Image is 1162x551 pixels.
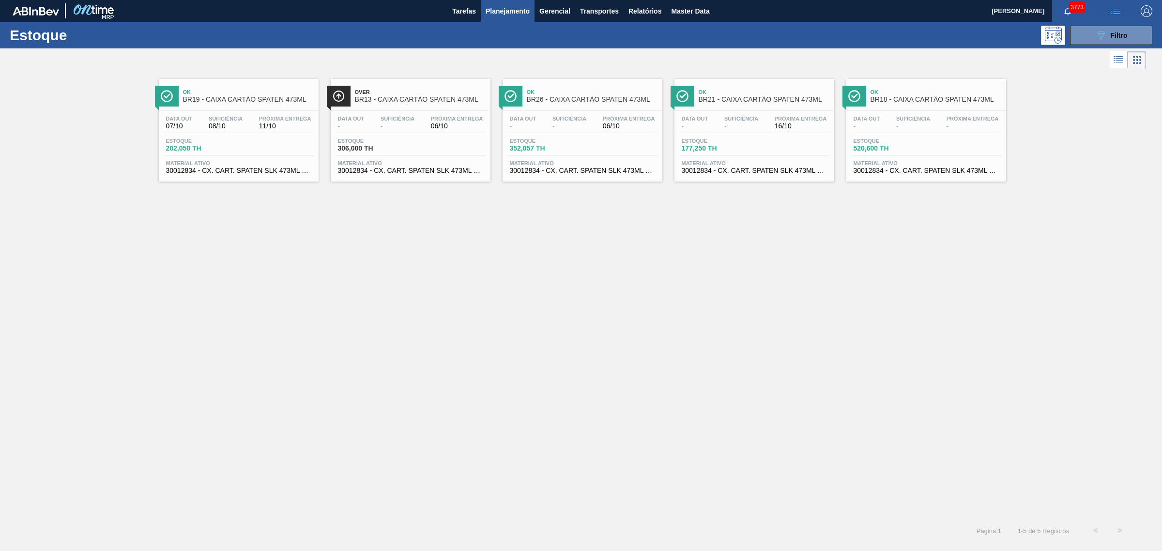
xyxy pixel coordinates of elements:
[510,160,655,166] span: Material ativo
[682,116,708,122] span: Data out
[431,116,483,122] span: Próxima Entrega
[848,90,860,102] img: Ícone
[552,116,586,122] span: Suficiência
[505,90,517,102] img: Ícone
[724,122,758,130] span: -
[775,122,827,130] span: 16/10
[323,72,495,182] a: ÍconeOverBR13 - CAIXA CARTÃO SPATEN 473MLData out-Suficiência-Próxima Entrega06/10Estoque306,000 ...
[355,96,486,103] span: BR13 - CAIXA CARTÃO SPATEN 473ML
[166,145,234,152] span: 202,050 TH
[1110,5,1121,17] img: userActions
[510,167,655,174] span: 30012834 - CX. CART. SPATEN SLK 473ML C12 429
[333,90,345,102] img: Ícone
[259,116,311,122] span: Próxima Entrega
[682,122,708,130] span: -
[682,145,749,152] span: 177,250 TH
[1041,26,1065,45] div: Pogramando: nenhum usuário selecionado
[431,122,483,130] span: 06/10
[699,96,829,103] span: BR21 - CAIXA CARTÃO SPATEN 473ML
[166,167,311,174] span: 30012834 - CX. CART. SPATEN SLK 473ML C12 429
[839,72,1011,182] a: ÍconeOkBR18 - CAIXA CARTÃO SPATEN 473MLData out-Suficiência-Próxima Entrega-Estoque520,600 THMate...
[510,145,578,152] span: 352,057 TH
[13,7,59,15] img: TNhmsLtSVTkK8tSr43FrP2fwEKptu5GPRR3wAAAABJRU5ErkJggg==
[603,116,655,122] span: Próxima Entrega
[338,116,365,122] span: Data out
[338,145,406,152] span: 306,000 TH
[355,89,486,95] span: Over
[580,5,619,17] span: Transportes
[152,72,323,182] a: ÍconeOkBR19 - CAIXA CARTÃO SPATEN 473MLData out07/10Suficiência08/10Próxima Entrega11/10Estoque20...
[10,30,159,41] h1: Estoque
[854,138,921,144] span: Estoque
[1111,31,1128,39] span: Filtro
[166,160,311,166] span: Material ativo
[510,122,536,130] span: -
[1141,5,1152,17] img: Logout
[947,116,999,122] span: Próxima Entrega
[1108,519,1132,543] button: >
[527,89,657,95] span: Ok
[381,122,414,130] span: -
[854,160,999,166] span: Material ativo
[1069,2,1086,13] span: 3773
[871,89,1001,95] span: Ok
[161,90,173,102] img: Ícone
[338,138,406,144] span: Estoque
[166,122,193,130] span: 07/10
[947,122,999,130] span: -
[183,96,314,103] span: BR19 - CAIXA CARTÃO SPATEN 473ML
[486,5,530,17] span: Planejamento
[628,5,661,17] span: Relatórios
[166,116,193,122] span: Data out
[183,89,314,95] span: Ok
[510,138,578,144] span: Estoque
[682,160,827,166] span: Material ativo
[854,145,921,152] span: 520,600 TH
[977,527,1001,535] span: Página : 1
[871,96,1001,103] span: BR18 - CAIXA CARTÃO SPATEN 473ML
[896,116,930,122] span: Suficiência
[676,90,688,102] img: Ícone
[896,122,930,130] span: -
[667,72,839,182] a: ÍconeOkBR21 - CAIXA CARTÃO SPATEN 473MLData out-Suficiência-Próxima Entrega16/10Estoque177,250 TH...
[527,96,657,103] span: BR26 - CAIXA CARTÃO SPATEN 473ML
[682,167,827,174] span: 30012834 - CX. CART. SPATEN SLK 473ML C12 429
[338,167,483,174] span: 30012834 - CX. CART. SPATEN SLK 473ML C12 429
[166,138,234,144] span: Estoque
[1016,527,1069,535] span: 1 - 5 de 5 Registros
[510,116,536,122] span: Data out
[724,116,758,122] span: Suficiência
[209,116,243,122] span: Suficiência
[209,122,243,130] span: 08/10
[1128,51,1146,69] div: Visão em Cards
[539,5,570,17] span: Gerencial
[682,138,749,144] span: Estoque
[338,160,483,166] span: Material ativo
[552,122,586,130] span: -
[854,116,880,122] span: Data out
[854,167,999,174] span: 30012834 - CX. CART. SPATEN SLK 473ML C12 429
[338,122,365,130] span: -
[671,5,709,17] span: Master Data
[603,122,655,130] span: 06/10
[1084,519,1108,543] button: <
[1052,4,1083,18] button: Notificações
[775,116,827,122] span: Próxima Entrega
[495,72,667,182] a: ÍconeOkBR26 - CAIXA CARTÃO SPATEN 473MLData out-Suficiência-Próxima Entrega06/10Estoque352,057 TH...
[259,122,311,130] span: 11/10
[452,5,476,17] span: Tarefas
[854,122,880,130] span: -
[1110,51,1128,69] div: Visão em Lista
[1070,26,1152,45] button: Filtro
[699,89,829,95] span: Ok
[381,116,414,122] span: Suficiência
